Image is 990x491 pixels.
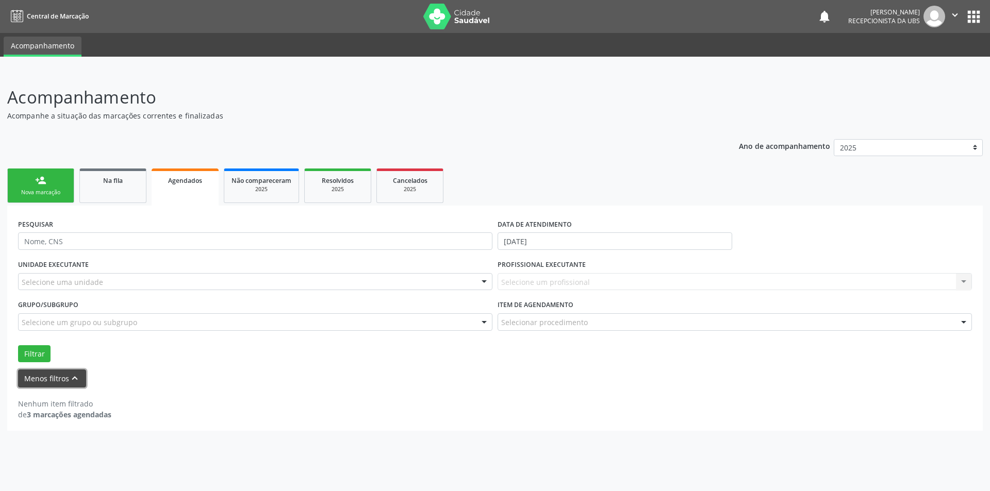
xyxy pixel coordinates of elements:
[498,297,573,313] label: Item de agendamento
[18,345,51,363] button: Filtrar
[18,257,89,273] label: UNIDADE EXECUTANTE
[848,8,920,16] div: [PERSON_NAME]
[232,176,291,185] span: Não compareceram
[498,257,586,273] label: PROFISSIONAL EXECUTANTE
[384,185,436,193] div: 2025
[15,189,67,196] div: Nova marcação
[18,216,53,232] label: PESQUISAR
[35,175,46,186] div: person_add
[7,8,89,25] a: Central de Marcação
[965,8,983,26] button: apps
[312,185,364,193] div: 2025
[168,176,202,185] span: Agendados
[739,139,830,152] p: Ano de acompanhamento
[501,317,588,328] span: Selecionar procedimento
[22,317,137,328] span: Selecione um grupo ou subgrupo
[103,176,123,185] span: Na fila
[7,110,690,121] p: Acompanhe a situação das marcações correntes e finalizadas
[7,84,690,110] p: Acompanhamento
[4,37,81,57] a: Acompanhamento
[69,373,80,384] i: keyboard_arrow_up
[27,12,89,21] span: Central de Marcação
[393,176,427,185] span: Cancelados
[498,216,572,232] label: DATA DE ATENDIMENTO
[18,369,86,387] button: Menos filtroskeyboard_arrow_up
[923,6,945,27] img: img
[18,409,111,420] div: de
[848,16,920,25] span: Recepcionista da UBS
[232,185,291,193] div: 2025
[498,232,732,250] input: Selecione um intervalo
[949,9,961,21] i: 
[18,232,492,250] input: Nome, CNS
[22,277,103,287] span: Selecione uma unidade
[18,297,78,313] label: Grupo/Subgrupo
[27,410,111,419] strong: 3 marcações agendadas
[322,176,354,185] span: Resolvidos
[945,6,965,27] button: 
[18,398,111,409] div: Nenhum item filtrado
[817,9,832,24] button: notifications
